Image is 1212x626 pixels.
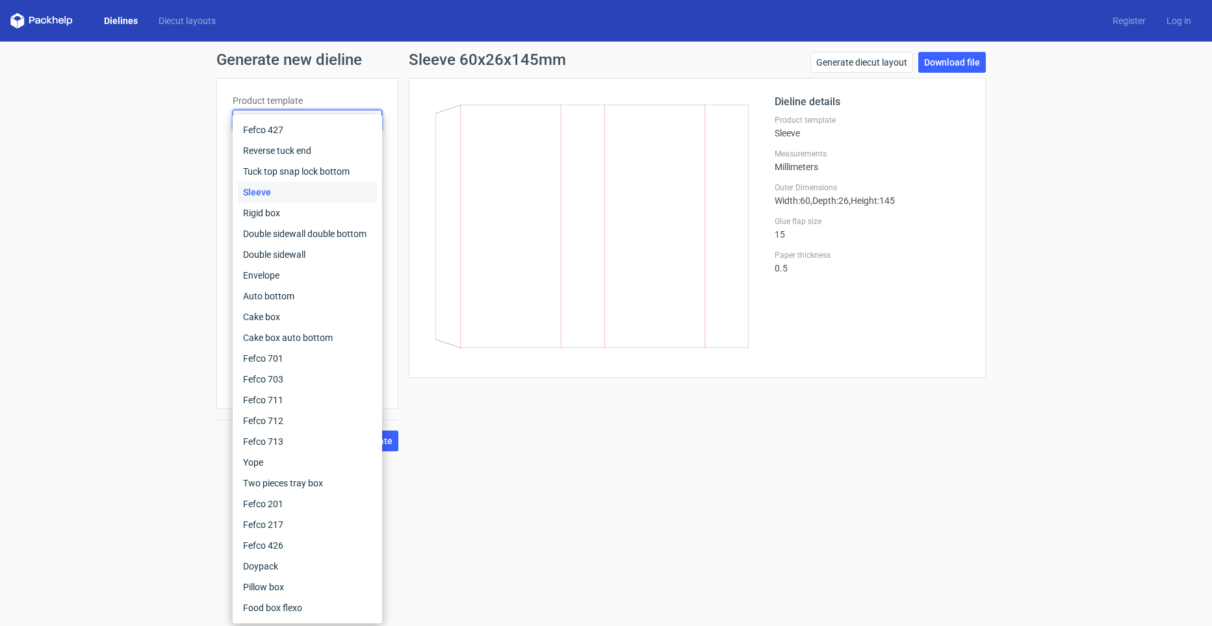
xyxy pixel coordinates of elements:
[775,216,970,240] div: 15
[238,577,377,597] div: Pillow box
[775,149,970,172] div: Millimeters
[775,115,970,138] div: Sleeve
[238,473,377,494] div: Two pieces tray box
[238,452,377,473] div: Yope
[918,52,986,73] a: Download file
[238,244,377,265] div: Double sidewall
[238,410,377,431] div: Fefco 712
[238,431,377,452] div: Fefco 713
[238,597,377,618] div: Food box flexo
[238,556,377,577] div: Doypack
[810,195,849,206] span: , Depth : 26
[810,52,913,73] a: Generate diecut layout
[94,14,148,27] a: Dielines
[238,223,377,244] div: Double sidewall double bottom
[409,52,566,68] h1: Sleeve 60x26x145mm
[1156,14,1202,27] a: Log in
[849,195,895,206] span: , Height : 145
[238,390,377,410] div: Fefco 711
[775,182,970,193] label: Outer Dimensions
[238,265,377,286] div: Envelope
[775,195,810,206] span: Width : 60
[238,327,377,348] div: Cake box auto bottom
[238,535,377,556] div: Fefco 426
[238,348,377,369] div: Fefco 701
[238,514,377,535] div: Fefco 217
[238,369,377,390] div: Fefco 703
[238,119,377,140] div: Fefco 427
[775,94,970,110] h2: Dieline details
[238,307,377,327] div: Cake box
[216,52,996,68] h1: Generate new dieline
[233,94,382,107] label: Product template
[775,216,970,227] label: Glue flap size
[775,250,970,273] div: 0.5
[239,114,367,127] span: Sleeve
[238,161,377,182] div: Tuck top snap lock bottom
[238,203,377,223] div: Rigid box
[148,14,226,27] a: Diecut layouts
[238,494,377,514] div: Fefco 201
[238,182,377,203] div: Sleeve
[775,115,970,125] label: Product template
[1102,14,1156,27] a: Register
[775,250,970,260] label: Paper thickness
[775,149,970,159] label: Measurements
[238,140,377,161] div: Reverse tuck end
[238,286,377,307] div: Auto bottom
